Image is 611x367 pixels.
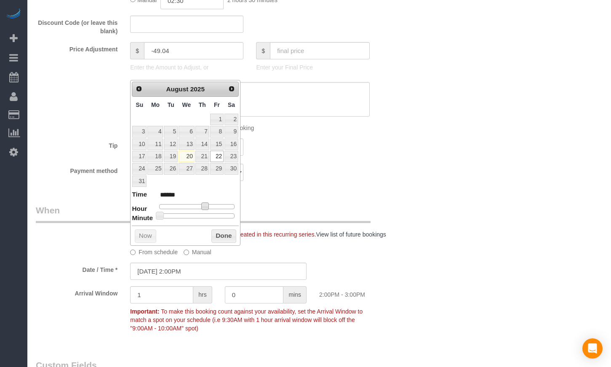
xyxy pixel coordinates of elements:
[184,250,189,255] input: Manual
[132,190,147,200] dt: Time
[256,42,270,59] span: $
[132,176,147,187] a: 31
[130,308,363,332] span: To make this booking count against your availability, set the Arrival Window to match a spot on y...
[210,126,224,137] a: 8
[164,163,177,174] a: 26
[164,138,177,150] a: 12
[135,229,156,243] button: Now
[179,126,195,137] a: 6
[224,151,238,162] a: 23
[147,126,163,137] a: 4
[164,126,177,137] a: 5
[130,245,178,256] label: From schedule
[210,151,224,162] a: 22
[224,138,238,150] a: 16
[132,213,153,224] dt: Minute
[228,101,235,108] span: Saturday
[195,138,209,150] a: 14
[228,85,235,92] span: Next
[199,101,206,108] span: Thursday
[193,286,212,303] span: hrs
[164,151,177,162] a: 19
[210,114,224,125] a: 1
[166,85,188,93] span: August
[132,151,147,162] a: 17
[313,286,407,299] div: 2:00PM - 3:00PM
[147,138,163,150] a: 11
[130,250,136,255] input: From schedule
[147,163,163,174] a: 25
[182,101,191,108] span: Wednesday
[133,83,145,95] a: Prev
[29,42,124,53] label: Price Adjustment
[29,138,124,150] label: Tip
[147,151,163,162] a: 18
[130,42,144,59] span: $
[283,286,307,303] span: mins
[132,204,147,215] dt: Hour
[210,163,224,174] a: 29
[214,101,220,108] span: Friday
[130,308,159,315] strong: Important:
[195,126,209,137] a: 7
[210,138,224,150] a: 15
[211,229,236,243] button: Done
[190,85,205,93] span: 2025
[184,245,211,256] label: Manual
[224,163,238,174] a: 30
[136,101,144,108] span: Sunday
[316,231,386,238] a: View list of future bookings
[168,101,174,108] span: Tuesday
[179,163,195,174] a: 27
[195,163,209,174] a: 28
[29,16,124,35] label: Discount Code (or leave this blank)
[124,230,407,239] div: There are already future bookings created in this recurring series.
[5,8,22,20] img: Automaid Logo
[256,63,369,72] p: Enter your Final Price
[151,101,160,108] span: Monday
[29,164,124,175] label: Payment method
[132,126,147,137] a: 3
[29,286,124,298] label: Arrival Window
[179,151,195,162] a: 20
[224,114,238,125] a: 2
[132,138,147,150] a: 10
[36,204,371,223] legend: When
[582,338,603,359] div: Open Intercom Messenger
[130,63,243,72] p: Enter the Amount to Adjust, or
[224,126,238,137] a: 9
[179,138,195,150] a: 13
[270,42,369,59] input: final price
[29,263,124,274] label: Date / Time *
[195,151,209,162] a: 21
[132,163,147,174] a: 24
[136,85,142,92] span: Prev
[130,263,307,280] input: MM/DD/YYYY HH:MM
[226,83,237,95] a: Next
